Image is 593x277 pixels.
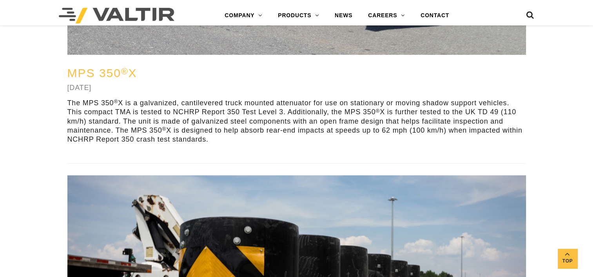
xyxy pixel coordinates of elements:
[558,249,577,268] a: Top
[360,8,413,23] a: CAREERS
[558,257,577,266] span: Top
[413,8,457,23] a: CONTACT
[270,8,327,23] a: PRODUCTS
[67,67,137,79] a: MPS 350®X
[121,67,129,76] sup: ®
[217,8,270,23] a: COMPANY
[67,99,526,144] p: The MPS 350 X is a galvanized, cantilevered truck mounted attenuator for use on stationary or mov...
[59,8,174,23] img: Valtir
[327,8,360,23] a: NEWS
[375,108,380,114] sup: ®
[114,99,118,104] sup: ®
[162,126,167,132] sup: ®
[67,84,91,92] a: [DATE]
